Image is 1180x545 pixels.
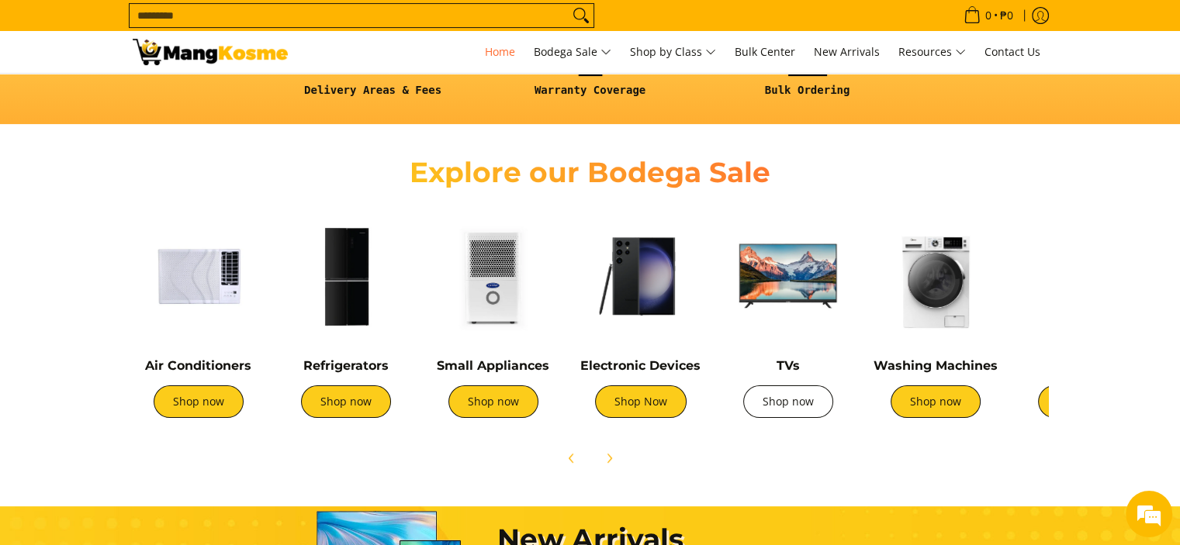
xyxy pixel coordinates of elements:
a: Refrigerators [303,358,389,373]
button: Previous [555,441,589,475]
button: Search [569,4,593,27]
img: Washing Machines [870,210,1002,342]
span: New Arrivals [814,44,880,59]
h2: Explore our Bodega Sale [365,155,815,190]
a: Electronic Devices [580,358,701,373]
a: TVs [777,358,800,373]
span: Shop by Class [630,43,716,62]
a: New Arrivals [806,31,888,73]
span: Home [485,44,515,59]
a: Shop now [448,385,538,418]
a: Washing Machines [874,358,998,373]
a: Resources [891,31,974,73]
a: Shop Now [595,385,687,418]
span: • [959,7,1018,24]
img: Small Appliances [427,210,559,342]
button: Next [592,441,626,475]
span: ₱0 [998,10,1016,21]
img: TVs [722,210,854,342]
a: Shop now [154,385,244,418]
a: Shop now [1038,385,1128,418]
a: Shop now [743,385,833,418]
span: Resources [898,43,966,62]
a: Contact Us [977,31,1048,73]
img: Electronic Devices [575,210,707,342]
img: Refrigerators [280,210,412,342]
span: Bodega Sale [534,43,611,62]
a: Home [477,31,523,73]
a: Shop by Class [622,31,724,73]
nav: Main Menu [303,31,1048,73]
span: 0 [983,10,994,21]
a: Bodega Sale [526,31,619,73]
a: Small Appliances [437,358,549,373]
a: Shop now [891,385,981,418]
a: Air Conditioners [145,358,251,373]
img: Air Conditioners [133,210,265,342]
span: Bulk Center [735,44,795,59]
a: Shop now [301,385,391,418]
img: Cookers [1017,210,1149,342]
img: Mang Kosme: Your Home Appliances Warehouse Sale Partner! [133,39,288,65]
span: Contact Us [984,44,1040,59]
a: Bulk Center [727,31,803,73]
